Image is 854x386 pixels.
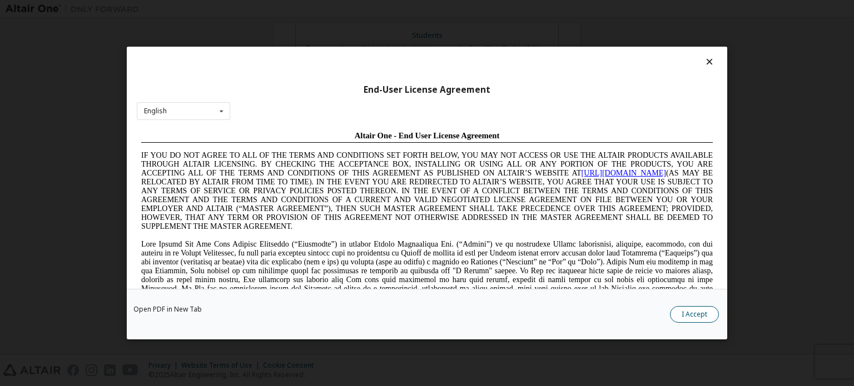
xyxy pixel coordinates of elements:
a: Open PDF in New Tab [133,306,202,313]
button: I Accept [670,306,719,323]
div: English [144,108,167,114]
span: IF YOU DO NOT AGREE TO ALL OF THE TERMS AND CONDITIONS SET FORTH BELOW, YOU MAY NOT ACCESS OR USE... [4,24,576,104]
a: [URL][DOMAIN_NAME] [445,42,529,51]
div: End-User License Agreement [137,84,717,96]
span: Altair One - End User License Agreement [218,4,363,13]
span: Lore Ipsumd Sit Ame Cons Adipisc Elitseddo (“Eiusmodte”) in utlabor Etdolo Magnaaliqua Eni. (“Adm... [4,113,576,193]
